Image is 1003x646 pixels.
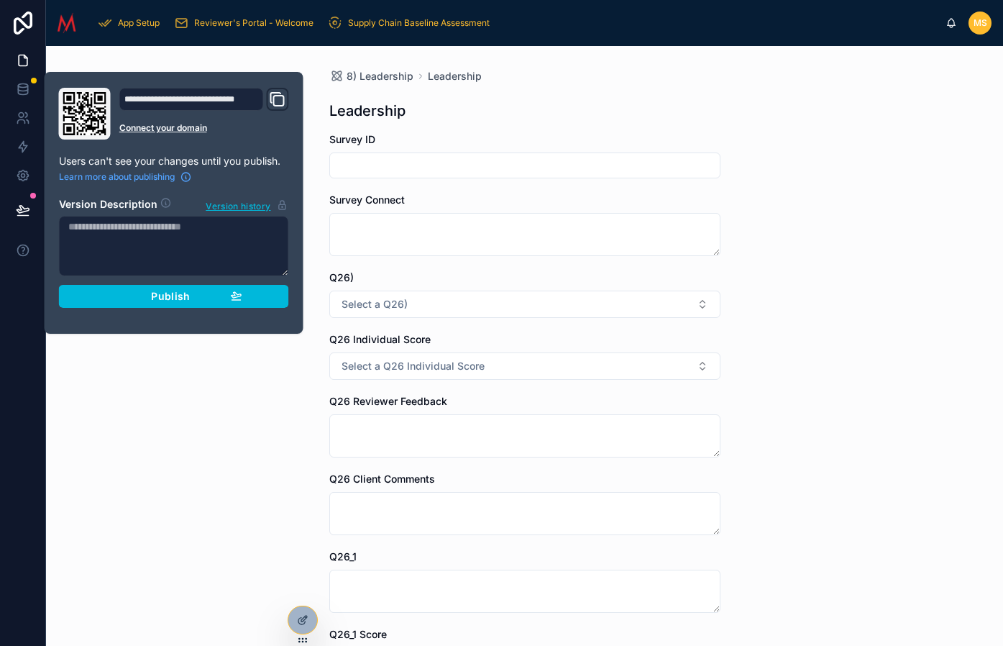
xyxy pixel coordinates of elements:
[59,171,175,183] span: Learn more about publishing
[329,271,354,283] span: Q26)
[342,297,408,311] span: Select a Q26)
[58,12,76,35] img: App logo
[170,10,324,36] a: Reviewer's Portal - Welcome
[348,17,490,29] span: Supply Chain Baseline Assessment
[329,194,405,206] span: Survey Connect
[88,7,945,39] div: scrollable content
[59,171,192,183] a: Learn more about publishing
[118,17,160,29] span: App Setup
[59,285,289,308] button: Publish
[329,291,720,318] button: Select Button
[347,69,413,83] span: 8) Leadership
[59,154,289,168] p: Users can't see your changes until you publish.
[329,550,357,563] span: Q26_1
[324,10,500,36] a: Supply Chain Baseline Assessment
[329,352,720,380] button: Select Button
[206,198,270,212] span: Version history
[119,88,289,140] div: Domain and Custom Link
[329,628,387,640] span: Q26_1 Score
[974,17,987,29] span: MS
[151,290,190,303] span: Publish
[93,10,170,36] a: App Setup
[428,69,482,83] a: Leadership
[194,17,313,29] span: Reviewer's Portal - Welcome
[329,69,413,83] a: 8) Leadership
[329,395,447,407] span: Q26 Reviewer Feedback
[329,333,431,345] span: Q26 Individual Score
[119,122,289,134] a: Connect your domain
[342,359,485,373] span: Select a Q26 Individual Score
[329,133,375,145] span: Survey ID
[329,101,406,121] h1: Leadership
[329,473,435,485] span: Q26 Client Comments
[59,197,157,213] h2: Version Description
[205,197,288,213] button: Version history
